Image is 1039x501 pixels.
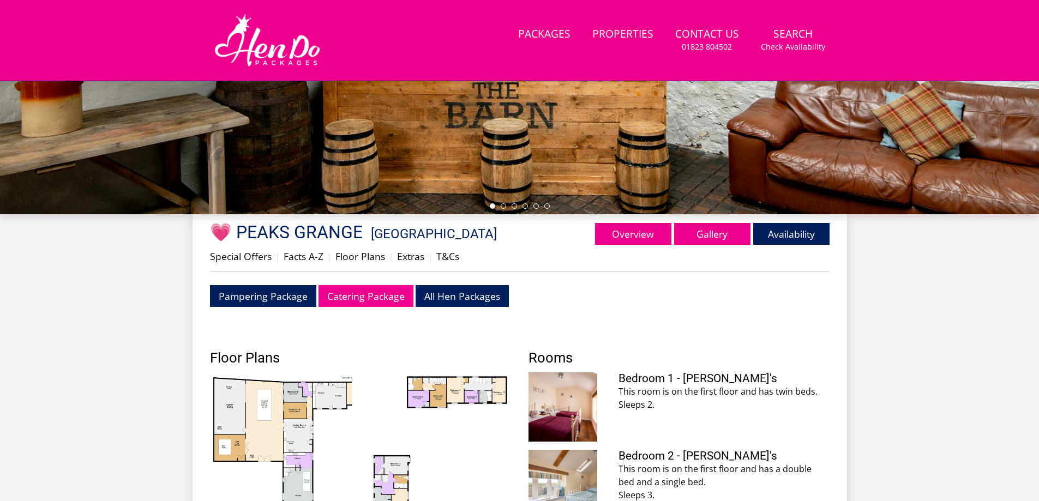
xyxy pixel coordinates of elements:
span: - [367,226,497,242]
a: Special Offers [210,250,272,263]
span: 💗 PEAKS GRANGE [210,222,363,243]
h3: Bedroom 2 - [PERSON_NAME]'s [618,450,829,462]
h2: Rooms [528,350,830,365]
a: SearchCheck Availability [756,22,830,58]
img: Bedroom 1 - Henrietta's [528,372,598,442]
a: Gallery [674,223,750,245]
a: T&Cs [436,250,459,263]
a: Packages [514,22,575,47]
a: [GEOGRAPHIC_DATA] [371,226,497,242]
a: 💗 PEAKS GRANGE [210,222,367,243]
a: Facts A-Z [284,250,323,263]
a: Contact Us01823 804502 [671,22,743,58]
a: All Hen Packages [416,285,509,306]
small: Check Availability [761,41,825,52]
a: Extras [397,250,424,263]
h3: Bedroom 1 - [PERSON_NAME]'s [618,372,829,385]
a: Availability [753,223,830,245]
a: Properties [588,22,658,47]
small: 01823 804502 [682,41,732,52]
img: Hen Do Packages [210,13,325,68]
a: Floor Plans [335,250,385,263]
a: Pampering Package [210,285,316,306]
h2: Floor Plans [210,350,511,365]
a: Catering Package [319,285,413,306]
a: Overview [595,223,671,245]
p: This room is on the first floor and has twin beds. Sleeps 2. [618,385,829,411]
